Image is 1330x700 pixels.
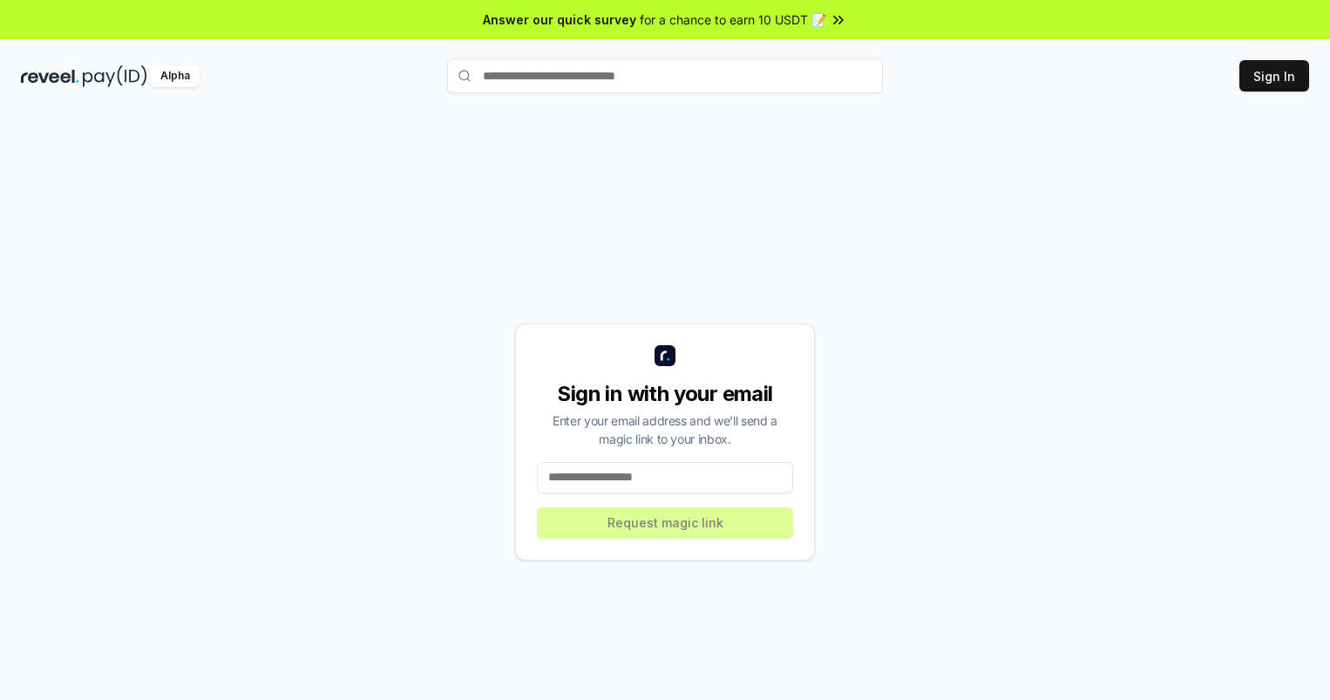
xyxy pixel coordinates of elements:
button: Sign In [1239,60,1309,92]
span: for a chance to earn 10 USDT 📝 [640,10,826,29]
div: Enter your email address and we’ll send a magic link to your inbox. [537,411,793,448]
img: logo_small [655,345,675,366]
div: Sign in with your email [537,380,793,408]
div: Alpha [151,65,200,87]
img: pay_id [83,65,147,87]
img: reveel_dark [21,65,79,87]
span: Answer our quick survey [483,10,636,29]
